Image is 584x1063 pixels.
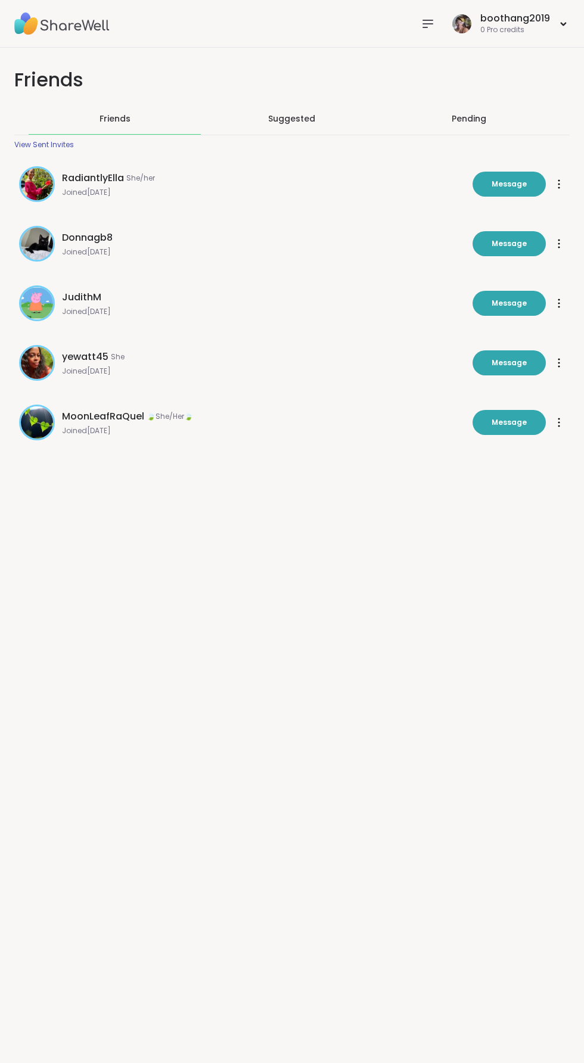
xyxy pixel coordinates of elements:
div: boothang2019 [480,12,550,25]
span: She/her [126,173,155,183]
button: Message [473,350,546,375]
span: Message [492,298,527,309]
span: Message [492,238,527,249]
span: Donnagb8 [62,231,113,245]
img: RadiantlyElla [21,168,53,200]
span: Joined [DATE] [62,188,465,197]
img: Donnagb8 [21,228,53,260]
span: Joined [DATE] [62,307,465,316]
img: MoonLeafRaQuel [21,406,53,439]
span: RadiantlyElla [62,171,124,185]
span: Message [492,358,527,368]
button: Message [473,172,546,197]
span: Message [492,179,527,189]
img: ShareWell Nav Logo [14,3,110,45]
span: Friends [100,113,131,125]
span: MoonLeafRaQuel [62,409,144,424]
button: Message [473,291,546,316]
img: JudithM [21,287,53,319]
span: Joined [DATE] [62,247,465,257]
span: Joined [DATE] [62,426,465,436]
span: Suggested [268,113,315,125]
button: Message [473,410,546,435]
span: She [111,352,125,362]
button: Message [473,231,546,256]
span: 🍃She/Her🍃 [147,412,193,421]
div: 0 Pro credits [480,25,550,35]
div: View Sent Invites [14,140,74,150]
img: yewatt45 [21,347,53,379]
img: boothang2019 [452,14,471,33]
span: Joined [DATE] [62,366,465,376]
span: Message [492,417,527,428]
span: yewatt45 [62,350,108,364]
h1: Friends [14,67,570,94]
span: JudithM [62,290,101,304]
div: Pending [452,113,486,125]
